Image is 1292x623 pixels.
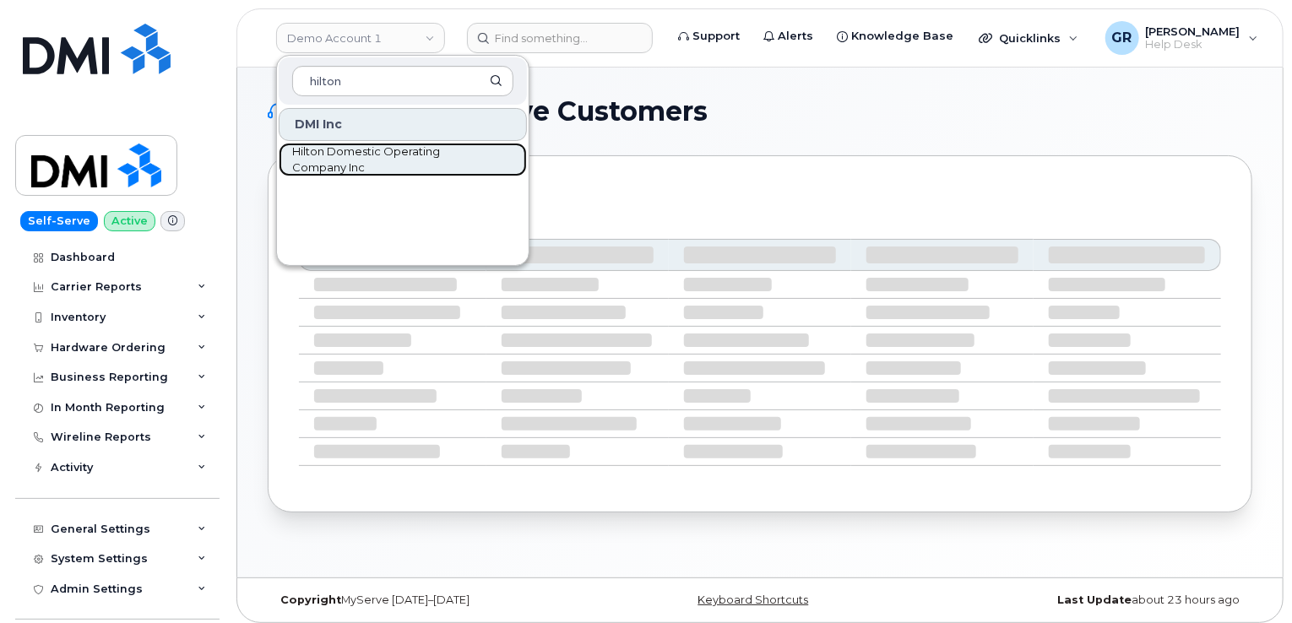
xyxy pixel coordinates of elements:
[280,593,341,606] strong: Copyright
[924,593,1252,607] div: about 23 hours ago
[279,108,527,141] div: DMI Inc
[268,593,596,607] div: MyServe [DATE]–[DATE]
[698,593,808,606] a: Keyboard Shortcuts
[292,144,486,176] span: Hilton Domestic Operating Company Inc
[279,143,527,176] a: Hilton Domestic Operating Company Inc
[292,66,513,96] input: Search
[1057,593,1132,606] strong: Last Update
